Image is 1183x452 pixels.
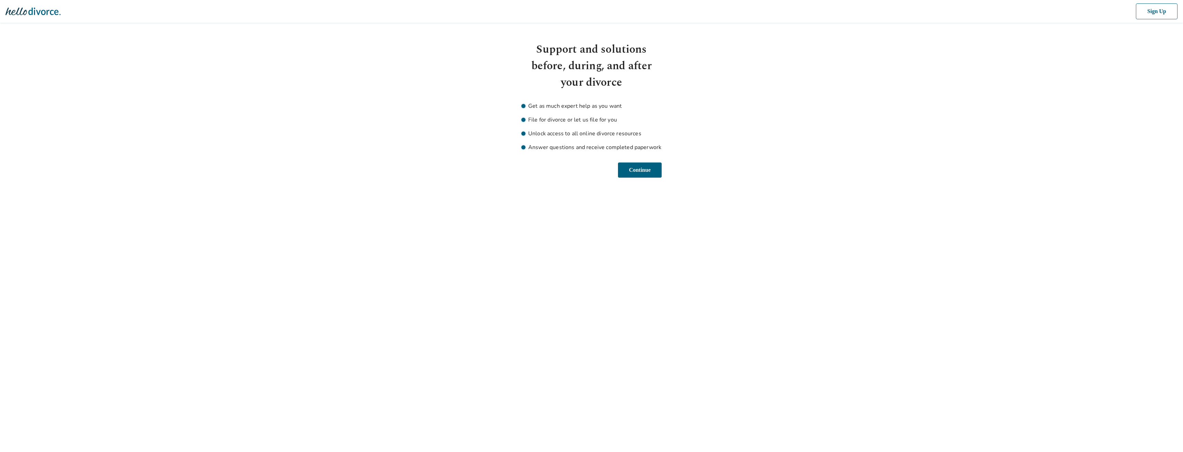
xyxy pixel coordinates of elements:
img: Hello Divorce Logo [6,4,61,18]
li: File for divorce or let us file for you [521,116,662,124]
li: Get as much expert help as you want [521,102,662,110]
button: Sign Up [1135,3,1177,19]
li: Answer questions and receive completed paperwork [521,143,662,151]
li: Unlock access to all online divorce resources [521,129,662,138]
button: Continue [617,162,662,178]
h1: Support and solutions before, during, and after your divorce [521,41,662,91]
